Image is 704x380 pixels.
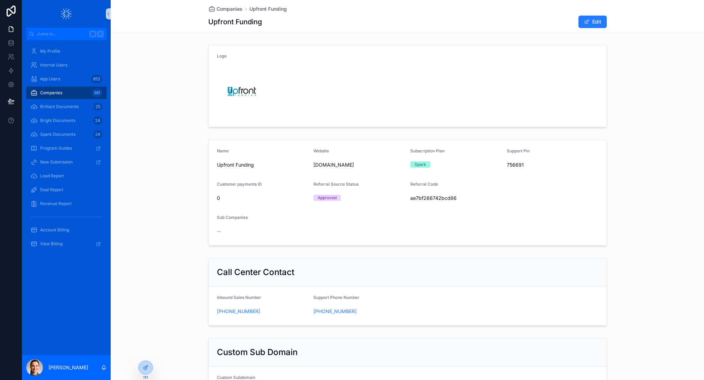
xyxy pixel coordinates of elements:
[217,347,298,358] h2: Custom Sub Domain
[40,241,63,247] span: View Billing
[507,148,530,153] span: Support Pin
[40,187,63,193] span: Deal Report
[98,31,103,37] span: K
[217,308,260,315] a: [PHONE_NUMBER]
[26,45,107,58] a: My Profile
[410,182,438,187] span: Referral Code
[40,118,75,123] span: Bright Documents
[217,228,221,235] span: --
[217,161,308,168] span: Upfront Funding
[26,170,107,182] a: Lead Report
[26,73,107,85] a: App Users852
[26,156,107,168] a: New Submission
[40,90,62,96] span: Companies
[318,195,337,201] div: Approved
[26,28,107,40] button: Jump to...K
[93,116,102,125] div: 24
[40,132,75,137] span: Spark Documents
[40,76,60,82] span: App Users
[48,364,88,371] p: [PERSON_NAME]
[40,227,69,233] span: Account Billing
[414,161,426,168] div: Spark
[26,184,107,196] a: Deal Report
[37,31,86,37] span: Jump to...
[578,16,607,28] button: Edit
[40,145,72,151] span: Program Guides
[40,173,64,179] span: Lead Report
[313,308,357,315] a: [PHONE_NUMBER]
[26,142,107,154] a: Program Guides
[507,161,598,168] span: 756691
[217,375,255,380] span: Custom Subdomain
[26,224,107,236] a: Account Billing
[40,201,72,206] span: Revenue Report
[208,6,243,12] a: Companies
[217,267,294,278] h2: Call Center Contact
[313,161,405,168] span: [DOMAIN_NAME]
[26,59,107,71] a: Internal Users
[217,6,243,12] span: Companies
[26,128,107,141] a: Spark Documents24
[26,238,107,250] a: View Billing
[61,8,72,19] img: App logo
[93,130,102,139] div: 24
[208,17,262,27] h1: Upfront Funding
[26,114,107,127] a: Bright Documents24
[313,182,358,187] span: Referral Source Status
[22,40,111,259] div: scrollable content
[93,103,102,111] div: 25
[410,195,502,202] span: ae7bf266742bcd86
[217,215,248,220] span: Sub Companies
[26,87,107,99] a: Companies381
[410,148,445,153] span: Subscription Plan
[217,148,229,153] span: Name
[217,53,227,59] span: Logo
[40,104,79,109] span: Brilliant Documents
[40,48,60,54] span: My Profile
[217,182,262,187] span: Customer payments ID
[217,67,267,116] img: upfront-funding-pic.jpeg
[217,295,261,300] span: Inbound Sales Number
[92,89,102,97] div: 381
[313,295,359,300] span: Support Phone Number
[313,148,329,153] span: Website
[249,6,287,12] a: Upfront Funding
[40,62,67,68] span: Internal Users
[26,100,107,113] a: Brilliant Documents25
[40,159,73,165] span: New Submission
[91,75,102,83] div: 852
[26,197,107,210] a: Revenue Report
[217,195,308,202] span: 0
